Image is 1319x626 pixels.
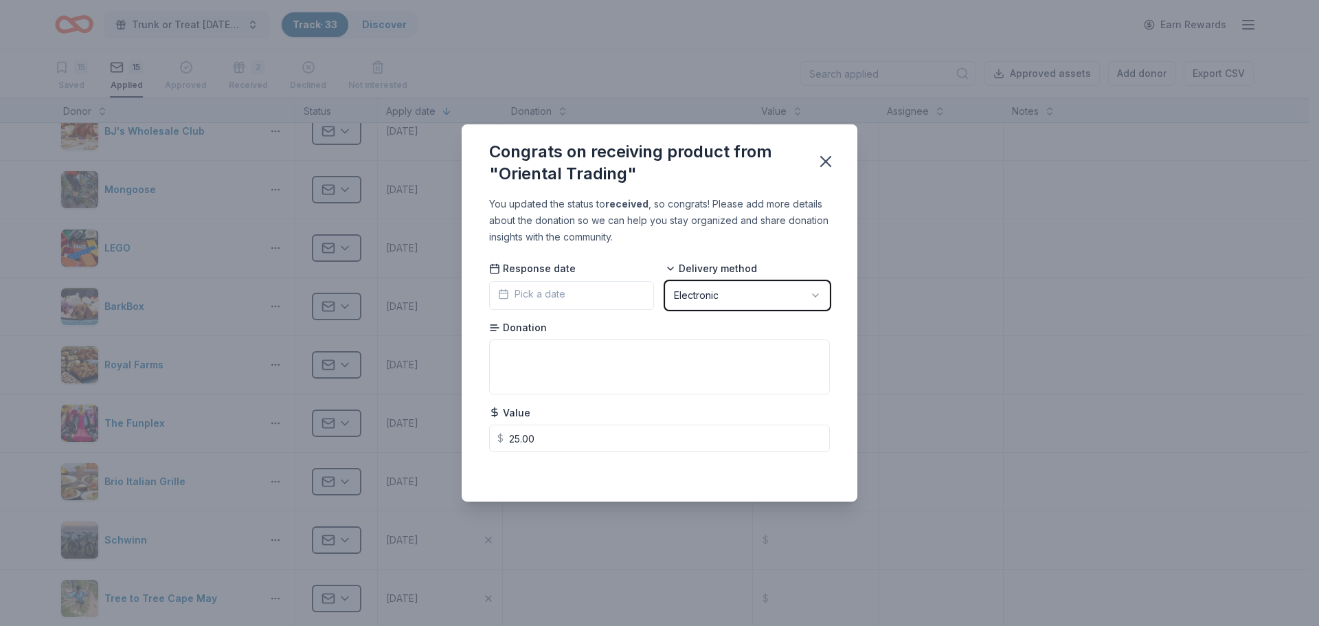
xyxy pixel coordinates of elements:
[489,321,547,335] span: Donation
[498,286,565,302] span: Pick a date
[665,262,757,276] span: Delivery method
[605,198,649,210] b: received
[489,281,654,310] button: Pick a date
[489,406,530,420] span: Value
[489,196,830,245] div: You updated the status to , so congrats! Please add more details about the donation so we can hel...
[489,262,576,276] span: Response date
[489,141,800,185] div: Congrats on receiving product from "Oriental Trading"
